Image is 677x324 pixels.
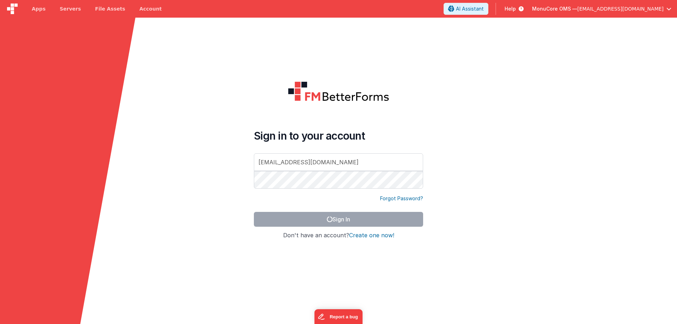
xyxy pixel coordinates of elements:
span: Apps [32,5,45,12]
span: Servers [60,5,81,12]
span: AI Assistant [456,5,484,12]
span: File Assets [95,5,126,12]
button: MonuCore OMS — [EMAIL_ADDRESS][DOMAIN_NAME] [532,5,671,12]
span: Help [505,5,516,12]
input: Email Address [254,153,423,171]
button: Sign In [254,212,423,227]
span: MonuCore OMS — [532,5,577,12]
button: Create one now! [349,232,394,239]
h4: Don't have an account? [254,232,423,239]
h4: Sign in to your account [254,129,423,142]
a: Forgot Password? [380,195,423,202]
iframe: Marker.io feedback button [315,309,363,324]
button: AI Assistant [444,3,488,15]
span: [EMAIL_ADDRESS][DOMAIN_NAME] [577,5,664,12]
